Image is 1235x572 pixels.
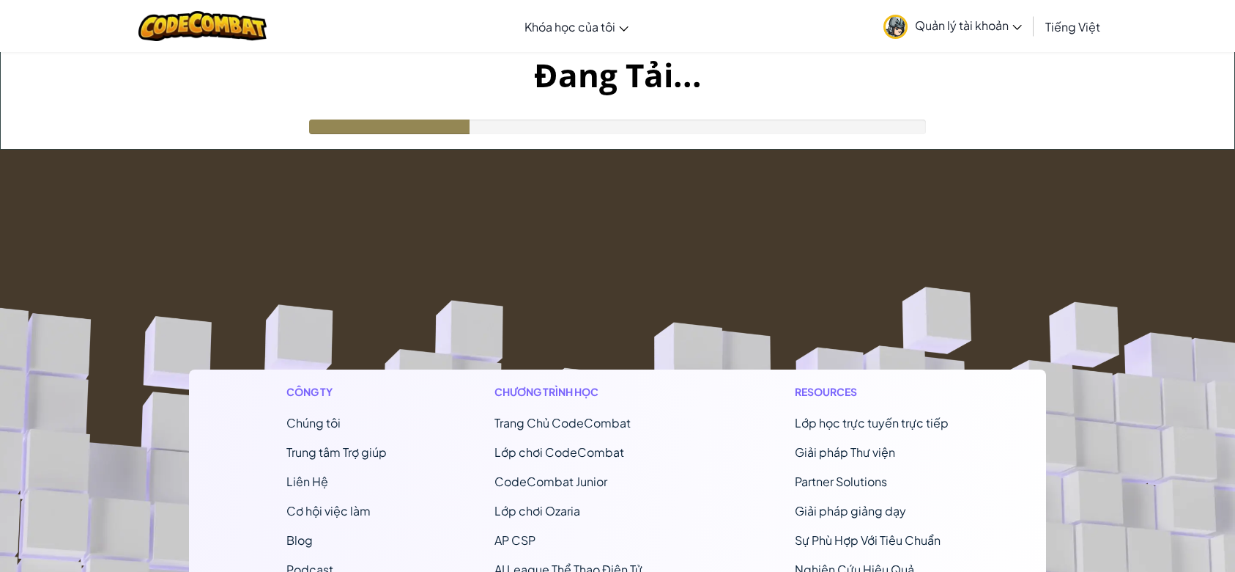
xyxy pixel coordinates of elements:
[1,52,1234,98] h1: Đang Tải...
[795,384,949,400] h1: Resources
[494,532,535,548] a: AP CSP
[524,19,615,34] span: Khóa học của tôi
[795,415,949,430] a: Lớp học trực tuyến trực tiếp
[517,7,636,46] a: Khóa học của tôi
[494,503,580,518] a: Lớp chơi Ozaria
[286,384,387,400] h1: Công ty
[286,415,341,430] a: Chúng tôi
[795,532,941,548] a: Sự Phù Hợp Với Tiêu Chuẩn
[138,11,267,41] img: CodeCombat logo
[1038,7,1108,46] a: Tiếng Việt
[1045,19,1100,34] span: Tiếng Việt
[286,444,387,460] a: Trung tâm Trợ giúp
[876,3,1029,49] a: Quản lý tài khoản
[286,474,328,489] span: Liên Hệ
[915,18,1022,33] span: Quản lý tài khoản
[883,15,908,39] img: avatar
[494,444,624,460] a: Lớp chơi CodeCombat
[795,474,887,489] a: Partner Solutions
[494,384,687,400] h1: Chương trình học
[494,415,631,430] span: Trang Chủ CodeCombat
[795,503,906,518] a: Giải pháp giảng dạy
[286,532,313,548] a: Blog
[286,503,371,518] a: Cơ hội việc làm
[494,474,607,489] a: CodeCombat Junior
[795,444,895,460] a: Giải pháp Thư viện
